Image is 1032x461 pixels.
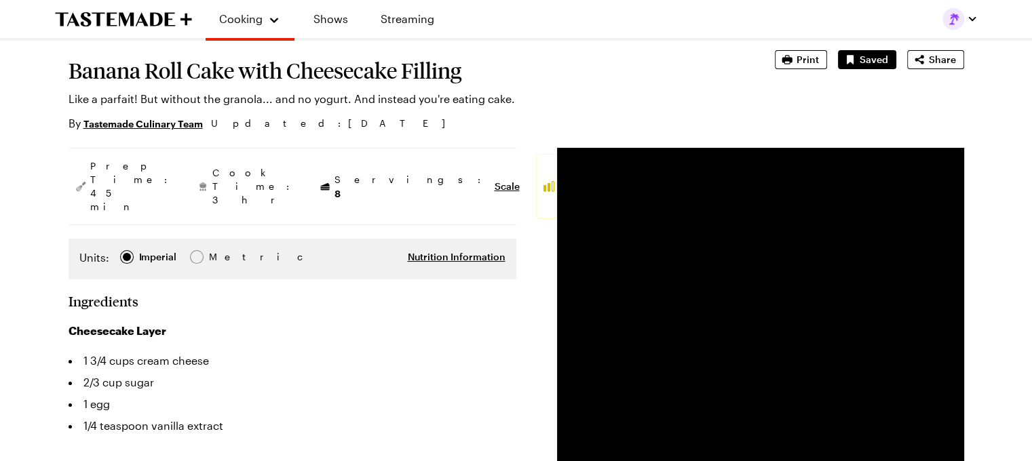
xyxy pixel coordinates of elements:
button: Profile picture [942,8,978,30]
span: Metric [209,249,239,264]
span: Prep Time: 45 min [90,159,174,214]
button: Unsave Recipe [838,50,896,69]
div: Metric [209,249,237,264]
label: Units: [79,249,109,266]
div: Imperial [139,249,176,264]
a: Tastemade Culinary Team [83,116,203,131]
span: 8 [335,186,341,199]
h3: Cheesecake Layer [69,323,516,339]
div: Imperial Metric [79,249,237,268]
span: Print [797,53,819,66]
li: 1 3/4 cups cream cheese [69,350,516,372]
a: To Tastemade Home Page [55,12,192,27]
p: By [69,115,203,132]
span: Cooking [219,12,263,25]
button: Scale [495,180,520,193]
span: Share [929,53,956,66]
img: Profile picture [942,8,964,30]
p: Like a parfait! But without the granola... and no yogurt. And instead you're eating cake. [69,91,737,107]
span: Servings: [335,173,488,201]
button: Share [907,50,964,69]
button: Print [775,50,827,69]
li: 1/4 teaspoon vanilla extract [69,415,516,437]
li: 1 egg [69,393,516,415]
h1: Banana Roll Cake with Cheesecake Filling [69,58,737,83]
button: Nutrition Information [408,250,505,264]
button: Cooking [219,5,281,33]
h2: Ingredients [69,293,138,309]
span: Cook Time: 3 hr [212,166,297,207]
span: Imperial [139,249,178,264]
span: Saved [860,53,888,66]
li: 2/3 cup sugar [69,372,516,393]
span: Updated : [DATE] [211,116,459,131]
